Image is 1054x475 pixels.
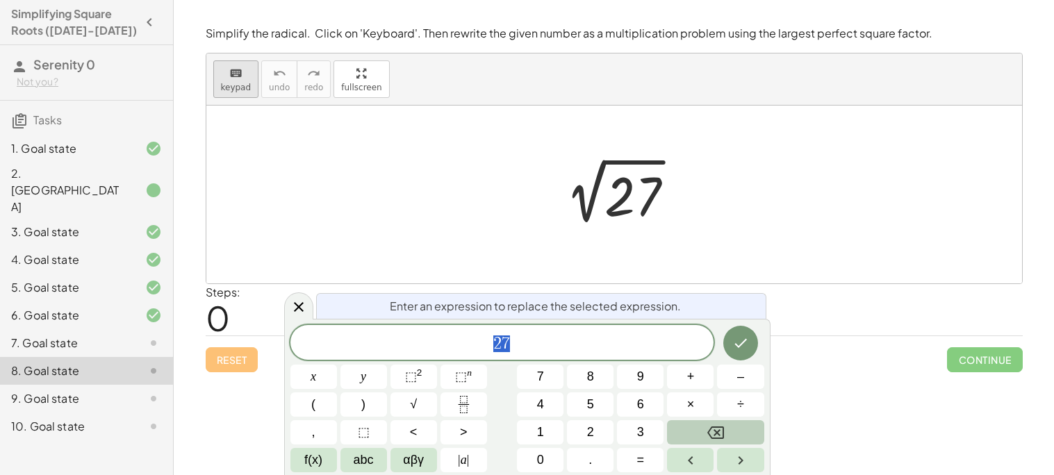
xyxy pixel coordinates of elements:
span: x [311,367,316,386]
span: | [467,453,470,467]
span: redo [304,83,323,92]
i: undo [273,65,286,82]
span: , [312,423,315,442]
button: Right arrow [717,448,764,472]
span: ⬚ [405,369,417,383]
sup: n [467,367,472,378]
span: 9 [637,367,644,386]
span: | [458,453,461,467]
i: Task not started. [145,362,162,379]
span: 0 [206,297,230,339]
button: redoredo [297,60,331,98]
div: 8. Goal state [11,362,123,379]
button: Superscript [440,365,487,389]
button: fullscreen [334,60,389,98]
button: x [290,365,337,389]
sup: 2 [417,367,422,378]
span: 3 [637,423,644,442]
span: ⬚ [358,423,370,442]
button: 9 [617,365,664,389]
span: 2 [493,335,502,352]
span: 2 [587,423,594,442]
span: + [687,367,695,386]
button: 3 [617,420,664,444]
span: ( [311,395,315,414]
button: undoundo [261,60,297,98]
span: ) [361,395,365,414]
button: Greater than [440,420,487,444]
span: 7 [502,335,510,352]
span: 4 [537,395,544,414]
button: 2 [567,420,614,444]
button: Functions [290,448,337,472]
span: < [410,423,418,442]
span: = [637,451,645,469]
span: αβγ [403,451,424,469]
span: × [687,395,695,414]
span: √ [410,395,417,414]
button: . [567,448,614,472]
span: undo [269,83,290,92]
span: f(x) [304,451,322,469]
i: Task finished and correct. [145,224,162,240]
button: y [340,365,387,389]
i: Task finished and correct. [145,307,162,324]
h4: Simplifying Square Roots ([DATE]-[DATE]) [11,6,137,39]
span: – [737,367,744,386]
button: Square root [390,392,437,417]
button: Left arrow [667,448,714,472]
div: 6. Goal state [11,307,123,324]
div: 3. Goal state [11,224,123,240]
span: 0 [537,451,544,469]
i: redo [307,65,320,82]
div: 9. Goal state [11,390,123,407]
span: Tasks [33,112,62,127]
button: 4 [517,392,563,417]
button: 8 [567,365,614,389]
button: Minus [717,365,764,389]
button: Done [723,326,758,360]
button: 6 [617,392,664,417]
button: 0 [517,448,563,472]
span: . [588,451,592,469]
span: 1 [537,423,544,442]
span: 6 [637,395,644,414]
span: > [460,423,468,442]
button: Plus [667,365,714,389]
span: keypad [221,83,252,92]
span: ⬚ [455,369,467,383]
div: 4. Goal state [11,251,123,268]
i: Task not started. [145,390,162,407]
button: , [290,420,337,444]
span: 7 [537,367,544,386]
span: 8 [587,367,594,386]
span: abc [354,451,374,469]
button: Less than [390,420,437,444]
button: 1 [517,420,563,444]
button: Squared [390,365,437,389]
button: 5 [567,392,614,417]
div: 1. Goal state [11,140,123,157]
button: ( [290,392,337,417]
div: 10. Goal state [11,418,123,435]
label: Steps: [206,285,240,299]
button: Divide [717,392,764,417]
span: ÷ [737,395,744,414]
p: Simplify the radical. Click on 'Keyboard'. Then rewrite the given number as a multiplication prob... [206,26,1023,42]
i: Task finished and correct. [145,279,162,296]
i: Task not started. [145,418,162,435]
button: Times [667,392,714,417]
span: a [458,451,469,469]
span: Enter an expression to replace the selected expression. [390,298,681,315]
button: Placeholder [340,420,387,444]
button: Backspace [667,420,764,444]
i: Task finished and correct. [145,251,162,268]
button: keyboardkeypad [213,60,259,98]
button: ) [340,392,387,417]
button: Absolute value [440,448,487,472]
button: Greek alphabet [390,448,437,472]
div: 2. [GEOGRAPHIC_DATA] [11,165,123,215]
i: Task finished and correct. [145,140,162,157]
button: Fraction [440,392,487,417]
button: Alphabet [340,448,387,472]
